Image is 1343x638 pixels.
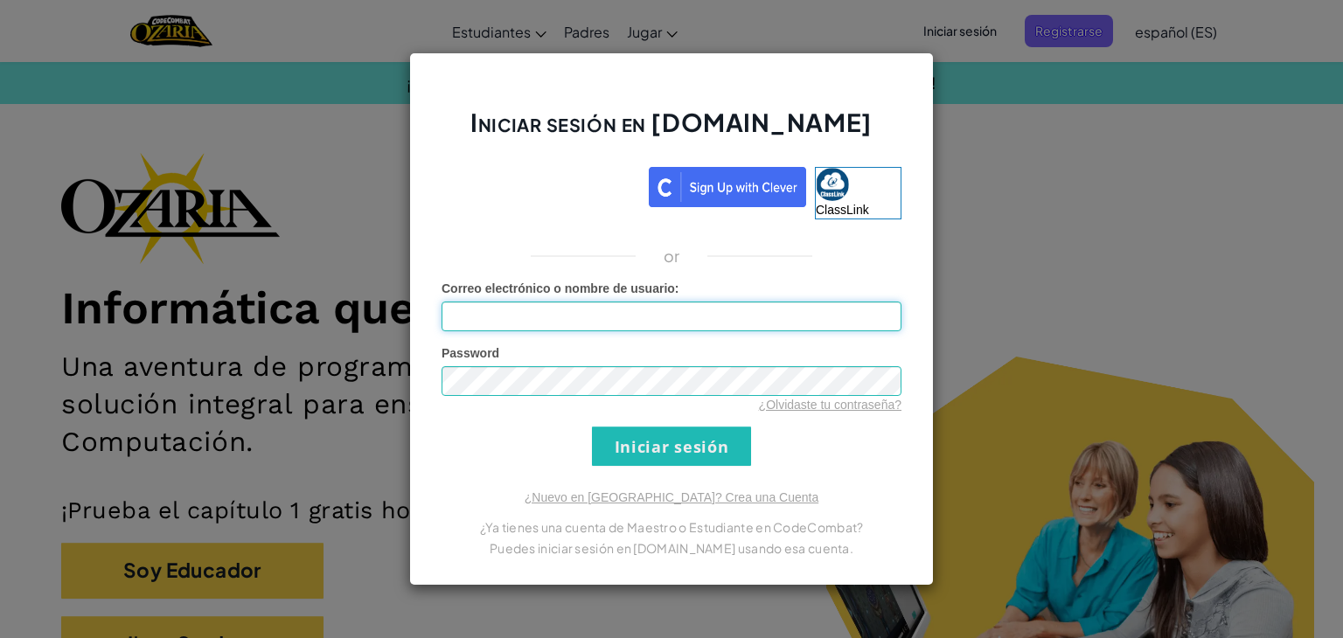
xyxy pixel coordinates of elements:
[759,398,901,412] a: ¿Olvidaste tu contraseña?
[816,203,869,217] span: ClassLink
[442,280,679,297] label: :
[442,281,675,295] span: Correo electrónico o nombre de usuario
[649,167,806,207] img: clever_sso_button@2x.png
[433,165,649,204] iframe: Sign in with Google Button
[442,106,901,156] h2: Iniciar sesión en [DOMAIN_NAME]
[525,490,818,504] a: ¿Nuevo en [GEOGRAPHIC_DATA]? Crea una Cuenta
[664,246,680,267] p: or
[442,537,901,558] p: Puedes iniciar sesión en [DOMAIN_NAME] usando esa cuenta.
[592,426,751,466] input: Iniciar sesión
[816,168,849,201] img: classlink-logo-small.png
[442,517,901,537] p: ¿Ya tienes una cuenta de Maestro o Estudiante en CodeCombat?
[442,346,499,360] span: Password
